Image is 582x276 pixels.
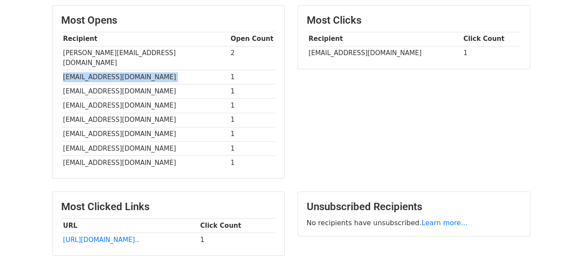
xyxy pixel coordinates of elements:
[229,99,276,113] td: 1
[61,84,229,99] td: [EMAIL_ADDRESS][DOMAIN_NAME]
[461,46,521,60] td: 1
[61,155,229,170] td: [EMAIL_ADDRESS][DOMAIN_NAME]
[461,32,521,46] th: Click Count
[307,201,521,213] h3: Unsubscribed Recipients
[229,141,276,155] td: 1
[61,127,229,141] td: [EMAIL_ADDRESS][DOMAIN_NAME]
[61,14,276,27] h3: Most Opens
[61,113,229,127] td: [EMAIL_ADDRESS][DOMAIN_NAME]
[307,32,461,46] th: Recipient
[61,99,229,113] td: [EMAIL_ADDRESS][DOMAIN_NAME]
[229,155,276,170] td: 1
[63,236,139,244] a: [URL][DOMAIN_NAME]..
[61,141,229,155] td: [EMAIL_ADDRESS][DOMAIN_NAME]
[229,32,276,46] th: Open Count
[422,219,468,227] a: Learn more...
[229,46,276,70] td: 2
[229,127,276,141] td: 1
[198,218,276,233] th: Click Count
[307,46,461,60] td: [EMAIL_ADDRESS][DOMAIN_NAME]
[229,70,276,84] td: 1
[61,201,276,213] h3: Most Clicked Links
[61,32,229,46] th: Recipient
[307,14,521,27] h3: Most Clicks
[61,70,229,84] td: [EMAIL_ADDRESS][DOMAIN_NAME]
[539,235,582,276] iframe: Chat Widget
[229,84,276,99] td: 1
[307,218,521,227] p: No recipients have unsubscribed.
[61,46,229,70] td: [PERSON_NAME][EMAIL_ADDRESS][DOMAIN_NAME]
[61,218,198,233] th: URL
[198,233,276,247] td: 1
[229,113,276,127] td: 1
